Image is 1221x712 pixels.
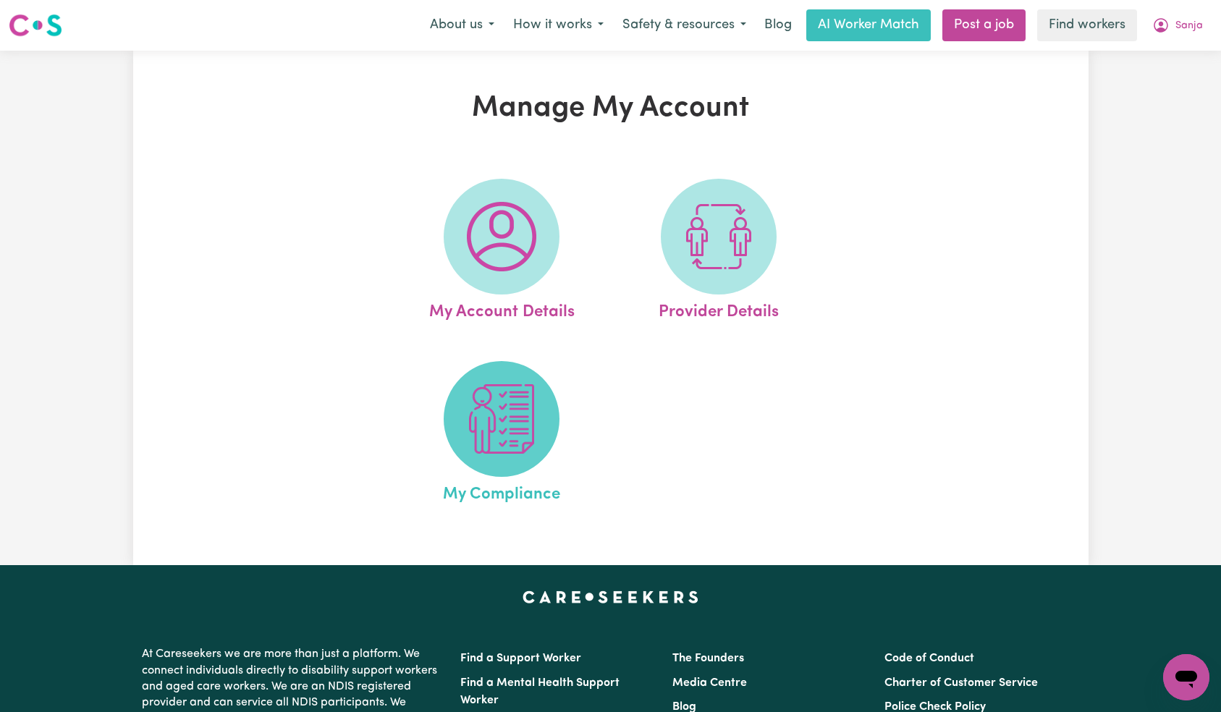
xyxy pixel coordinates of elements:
[1163,654,1209,700] iframe: Button to launch messaging window
[1175,18,1203,34] span: Sanja
[443,477,560,507] span: My Compliance
[421,10,504,41] button: About us
[614,179,823,325] a: Provider Details
[504,10,613,41] button: How it works
[942,9,1026,41] a: Post a job
[397,179,606,325] a: My Account Details
[397,361,606,507] a: My Compliance
[884,677,1038,689] a: Charter of Customer Service
[884,653,974,664] a: Code of Conduct
[9,9,62,42] a: Careseekers logo
[1143,10,1212,41] button: My Account
[460,677,620,706] a: Find a Mental Health Support Worker
[301,91,921,126] h1: Manage My Account
[672,677,747,689] a: Media Centre
[672,653,744,664] a: The Founders
[613,10,756,41] button: Safety & resources
[1037,9,1137,41] a: Find workers
[523,591,698,603] a: Careseekers home page
[806,9,931,41] a: AI Worker Match
[429,294,575,325] span: My Account Details
[9,12,62,38] img: Careseekers logo
[659,294,779,325] span: Provider Details
[756,9,800,41] a: Blog
[460,653,581,664] a: Find a Support Worker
